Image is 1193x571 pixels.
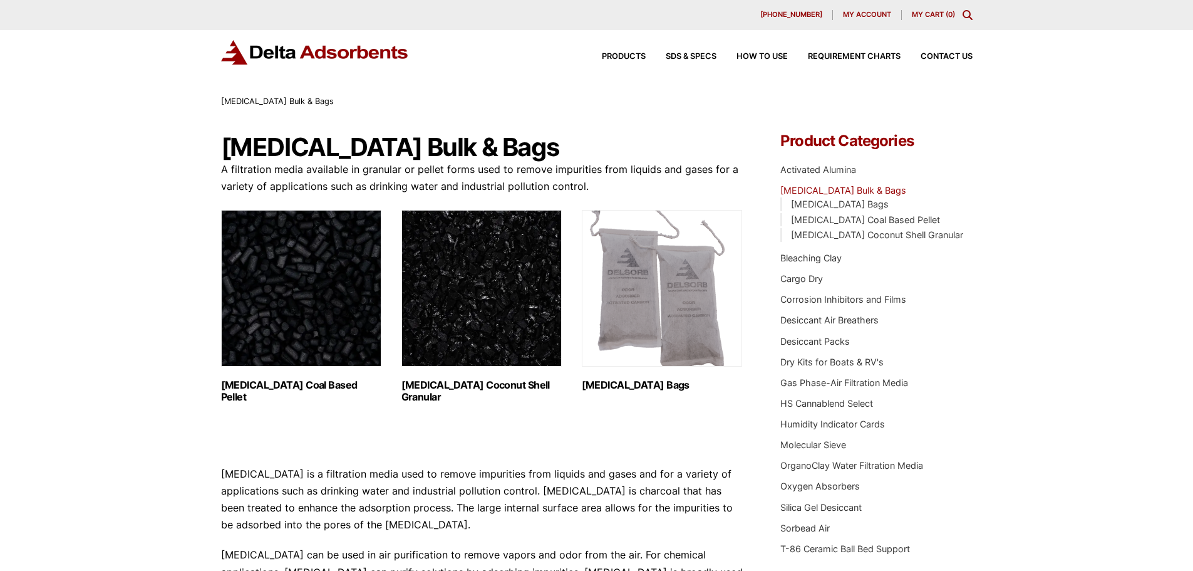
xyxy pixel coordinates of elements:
a: Humidity Indicator Cards [780,419,885,429]
h2: [MEDICAL_DATA] Coconut Shell Granular [401,379,562,403]
span: SDS & SPECS [666,53,716,61]
a: How to Use [716,53,788,61]
h2: [MEDICAL_DATA] Bags [582,379,742,391]
img: Activated Carbon Bags [582,210,742,367]
img: Activated Carbon Coconut Shell Granular [401,210,562,367]
a: Desiccant Air Breathers [780,315,879,325]
a: Requirement Charts [788,53,901,61]
a: Contact Us [901,53,973,61]
a: OrganoClay Water Filtration Media [780,460,923,471]
a: Dry Kits for Boats & RV's [780,357,884,367]
a: Bleaching Clay [780,253,842,263]
a: SDS & SPECS [646,53,716,61]
a: Silica Gel Desiccant [780,502,862,513]
a: My account [833,10,902,20]
a: Desiccant Packs [780,336,850,347]
a: Cargo Dry [780,273,823,284]
a: Molecular Sieve [780,439,846,450]
span: 0 [948,10,953,19]
a: [MEDICAL_DATA] Bulk & Bags [780,185,906,196]
span: Products [602,53,646,61]
span: My account [843,11,891,18]
a: T-86 Ceramic Ball Bed Support [780,543,910,554]
a: Activated Alumina [780,164,856,175]
div: Toggle Modal Content [963,10,973,20]
a: Products [582,53,646,61]
span: Contact Us [921,53,973,61]
p: [MEDICAL_DATA] is a filtration media used to remove impurities from liquids and gases and for a v... [221,466,743,534]
a: My Cart (0) [912,10,955,19]
a: Visit product category Activated Carbon Coal Based Pellet [221,210,381,403]
p: A filtration media available in granular or pellet forms used to remove impurities from liquids a... [221,161,743,195]
span: Requirement Charts [808,53,901,61]
a: [MEDICAL_DATA] Coconut Shell Granular [791,229,963,240]
h1: [MEDICAL_DATA] Bulk & Bags [221,134,743,161]
a: Visit product category Activated Carbon Bags [582,210,742,391]
a: Visit product category Activated Carbon Coconut Shell Granular [401,210,562,403]
img: Activated Carbon Coal Based Pellet [221,210,381,367]
img: Delta Adsorbents [221,40,409,65]
a: [PHONE_NUMBER] [750,10,833,20]
a: HS Cannablend Select [780,398,873,409]
a: [MEDICAL_DATA] Bags [791,199,889,209]
a: Sorbead Air [780,523,830,533]
h2: [MEDICAL_DATA] Coal Based Pellet [221,379,381,403]
h4: Product Categories [780,134,972,149]
a: [MEDICAL_DATA] Coal Based Pellet [791,214,940,225]
a: Gas Phase-Air Filtration Media [780,377,908,388]
a: Corrosion Inhibitors and Films [780,294,906,305]
span: [MEDICAL_DATA] Bulk & Bags [221,97,334,106]
span: [PHONE_NUMBER] [760,11,822,18]
a: Oxygen Absorbers [780,481,860,491]
span: How to Use [736,53,788,61]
